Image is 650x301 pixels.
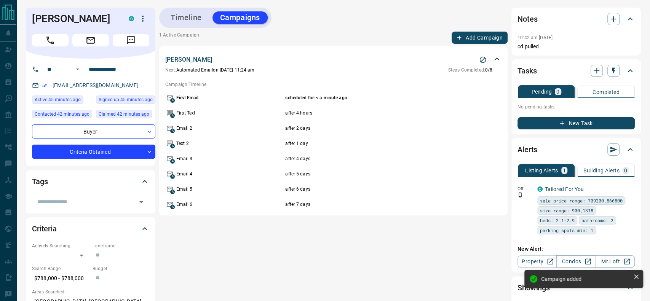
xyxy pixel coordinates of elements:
a: Property [517,255,557,268]
svg: Email Verified [42,83,47,88]
a: Tailored For You [545,186,584,192]
p: Building Alerts [583,168,620,173]
p: Actively Searching: [32,242,89,249]
p: First Email [176,94,283,101]
p: Email 3 [176,155,283,162]
h2: Tasks [517,65,537,77]
span: bathrooms: 2 [581,217,613,224]
div: Tasks [517,62,635,80]
span: Steps Completed: [448,67,485,73]
div: [PERSON_NAME]Stop CampaignNext:Automated Emailon [DATE] 11:24 amSteps Completed:0/8 [165,54,501,75]
p: New Alert: [517,245,635,253]
span: A [170,129,175,133]
span: A [170,98,175,103]
p: 10:42 am [DATE] [517,35,553,40]
p: after 2 days [285,125,464,132]
div: Fri Aug 15 2025 [96,110,155,121]
div: Fri Aug 15 2025 [96,96,155,106]
p: 0 [624,168,627,173]
div: Campaign added [541,276,630,282]
h2: Showings [517,282,550,294]
h2: Alerts [517,143,537,156]
h1: [PERSON_NAME] [32,13,117,25]
div: Alerts [517,140,635,159]
p: after 4 days [285,155,464,162]
span: Claimed 42 minutes ago [99,110,149,118]
div: Tags [32,172,149,191]
button: Open [136,197,147,207]
p: [PERSON_NAME] [165,55,212,64]
p: Timeframe: [93,242,149,249]
p: $788,000 - $788,000 [32,272,89,285]
span: A [170,113,175,118]
h2: Tags [32,175,48,188]
p: Email 4 [176,170,283,177]
p: after 7 days [285,201,464,208]
a: Condos [556,255,596,268]
p: 1 [563,168,566,173]
p: No pending tasks [517,101,635,113]
p: Listing Alerts [525,168,558,173]
p: 1 Active Campaign [159,32,199,44]
div: Buyer [32,124,155,139]
p: 0 / 8 [448,67,492,73]
p: Automated Email on [DATE] 11:24 am [165,67,254,73]
button: Timeline [163,11,209,24]
div: condos.ca [537,186,543,192]
p: Areas Searched: [32,288,149,295]
span: beds: 2.1-2.9 [540,217,575,224]
p: Campaign Timeline [165,81,501,88]
h2: Notes [517,13,537,25]
button: New Task [517,117,635,129]
span: Call [32,34,69,46]
button: Open [73,65,82,74]
span: A [170,159,175,164]
svg: Push Notification Only [517,192,523,197]
p: after 6 days [285,186,464,193]
span: A [170,190,175,194]
p: cd pulled [517,43,635,51]
div: Criteria Obtained [32,145,155,159]
h2: Criteria [32,223,57,235]
p: Off [517,185,533,192]
span: parking spots min: 1 [540,226,593,234]
span: A [170,174,175,179]
span: Signed up 45 minutes ago [99,96,153,104]
p: Pending [531,89,552,94]
span: A [170,205,175,209]
div: Notes [517,10,635,28]
span: Email [72,34,109,46]
div: Fri Aug 15 2025 [32,96,92,106]
div: Criteria [32,220,149,238]
div: Showings [517,279,635,297]
span: Contacted 42 minutes ago [35,110,89,118]
a: [EMAIL_ADDRESS][DOMAIN_NAME] [53,82,139,88]
a: Mr.Loft [596,255,635,268]
p: after 4 hours [285,110,464,116]
p: First Text [176,110,283,116]
p: Budget: [93,265,149,272]
span: Active 45 minutes ago [35,96,81,104]
p: 0 [556,89,559,94]
button: Add Campaign [452,32,508,44]
p: Email 6 [176,201,283,208]
div: Fri Aug 15 2025 [32,110,92,121]
span: size range: 900,1318 [540,207,593,214]
p: Email 5 [176,186,283,193]
div: condos.ca [129,16,134,21]
p: Completed [593,89,620,95]
button: Campaigns [212,11,268,24]
p: scheduled for: < a minute ago [285,94,464,101]
p: after 5 days [285,170,464,177]
span: A [170,144,175,148]
button: Stop Campaign [477,54,489,65]
p: Email 2 [176,125,283,132]
p: Text 2 [176,140,283,147]
span: Next: [165,67,176,73]
span: sale price range: 709200,866800 [540,197,623,204]
span: Message [113,34,149,46]
p: Search Range: [32,265,89,272]
p: after 1 day [285,140,464,147]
